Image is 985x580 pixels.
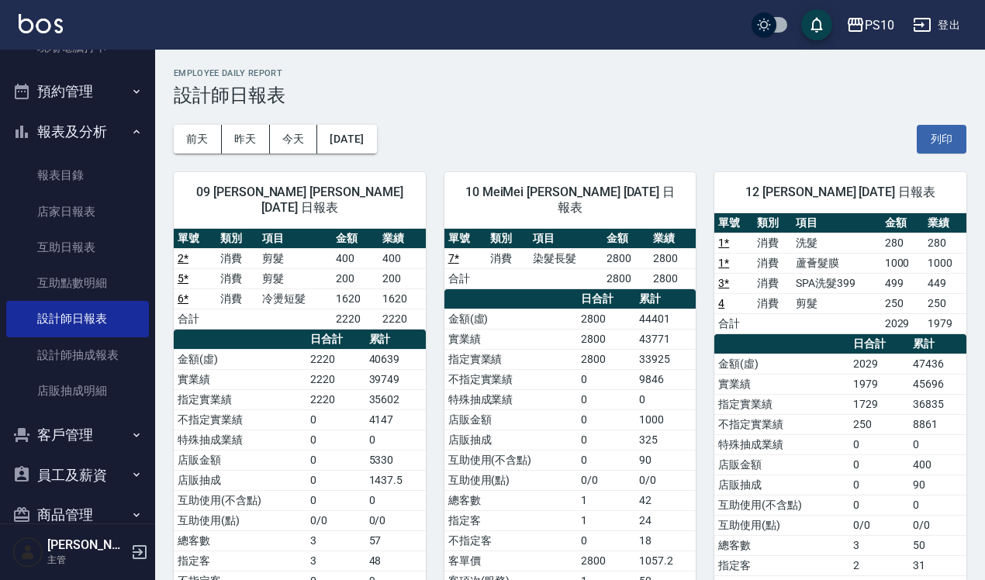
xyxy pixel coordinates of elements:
[174,369,306,389] td: 實業績
[444,229,487,249] th: 單號
[6,455,149,495] button: 員工及薪資
[849,354,909,374] td: 2029
[635,470,696,490] td: 0/0
[365,530,426,551] td: 57
[378,309,425,329] td: 2220
[849,555,909,575] td: 2
[577,450,635,470] td: 0
[365,389,426,409] td: 35602
[174,450,306,470] td: 店販金額
[317,125,376,154] button: [DATE]
[924,313,966,333] td: 1979
[909,535,966,555] td: 50
[865,16,894,35] div: PS10
[924,213,966,233] th: 業績
[849,454,909,475] td: 0
[174,470,306,490] td: 店販抽成
[603,248,649,268] td: 2800
[909,394,966,414] td: 36835
[365,470,426,490] td: 1437.5
[6,194,149,230] a: 店家日報表
[444,551,577,571] td: 客單價
[486,229,529,249] th: 類別
[714,535,849,555] td: 總客數
[378,248,425,268] td: 400
[444,490,577,510] td: 總客數
[917,125,966,154] button: 列印
[753,233,792,253] td: 消費
[649,229,696,249] th: 業績
[306,510,365,530] td: 0/0
[881,213,924,233] th: 金額
[635,309,696,329] td: 44401
[174,409,306,430] td: 不指定實業績
[577,470,635,490] td: 0/0
[332,268,378,288] td: 200
[486,248,529,268] td: 消費
[909,515,966,535] td: 0/0
[849,334,909,354] th: 日合計
[174,68,966,78] h2: Employee Daily Report
[258,288,332,309] td: 冷燙短髮
[649,268,696,288] td: 2800
[444,430,577,450] td: 店販抽成
[332,248,378,268] td: 400
[444,409,577,430] td: 店販金額
[6,373,149,409] a: 店販抽成明細
[365,551,426,571] td: 48
[444,389,577,409] td: 特殊抽成業績
[365,490,426,510] td: 0
[577,369,635,389] td: 0
[444,268,487,288] td: 合計
[6,415,149,455] button: 客戶管理
[792,253,880,273] td: 蘆薈髮膜
[714,394,849,414] td: 指定實業績
[365,349,426,369] td: 40639
[753,213,792,233] th: 類別
[444,450,577,470] td: 互助使用(不含點)
[909,475,966,495] td: 90
[306,470,365,490] td: 0
[270,125,318,154] button: 今天
[840,9,900,41] button: PS10
[174,229,216,249] th: 單號
[174,125,222,154] button: 前天
[714,434,849,454] td: 特殊抽成業績
[649,248,696,268] td: 2800
[258,229,332,249] th: 項目
[19,14,63,33] img: Logo
[881,293,924,313] td: 250
[529,248,603,268] td: 染髮長髮
[258,268,332,288] td: 剪髮
[753,273,792,293] td: 消費
[714,555,849,575] td: 指定客
[378,268,425,288] td: 200
[444,510,577,530] td: 指定客
[603,229,649,249] th: 金額
[635,530,696,551] td: 18
[174,490,306,510] td: 互助使用(不含點)
[216,288,259,309] td: 消費
[849,434,909,454] td: 0
[714,374,849,394] td: 實業績
[365,450,426,470] td: 5330
[909,495,966,515] td: 0
[577,349,635,369] td: 2800
[306,490,365,510] td: 0
[753,253,792,273] td: 消費
[577,309,635,329] td: 2800
[909,555,966,575] td: 31
[635,510,696,530] td: 24
[444,229,696,289] table: a dense table
[881,253,924,273] td: 1000
[306,530,365,551] td: 3
[714,354,849,374] td: 金額(虛)
[444,349,577,369] td: 指定實業績
[635,349,696,369] td: 33925
[444,309,577,329] td: 金額(虛)
[881,313,924,333] td: 2029
[849,495,909,515] td: 0
[924,253,966,273] td: 1000
[909,414,966,434] td: 8861
[577,490,635,510] td: 1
